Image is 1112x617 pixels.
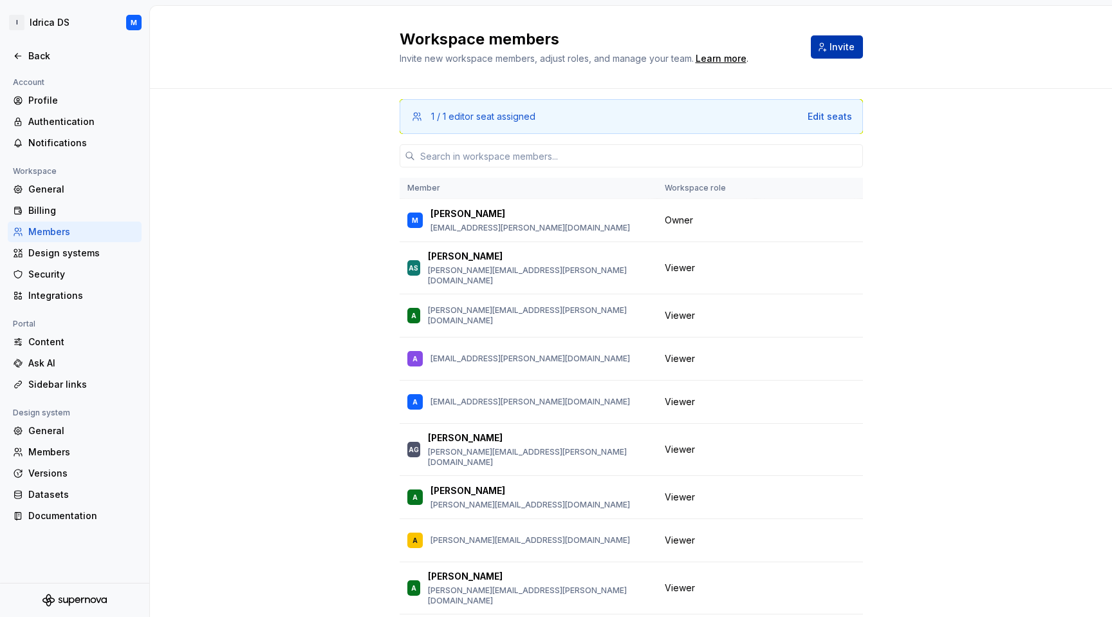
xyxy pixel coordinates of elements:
div: A [412,395,418,408]
div: 1 / 1 editor seat assigned [431,110,535,123]
p: [PERSON_NAME] [431,207,505,220]
p: [PERSON_NAME] [431,484,505,497]
div: General [28,183,136,196]
button: IIdrica DSM [3,8,147,37]
div: Members [28,225,136,238]
span: Viewer [665,443,695,456]
a: Profile [8,90,142,111]
p: [EMAIL_ADDRESS][PERSON_NAME][DOMAIN_NAME] [431,397,630,407]
span: Viewer [665,491,695,504]
div: Datasets [28,488,136,501]
div: Documentation [28,509,136,522]
p: [PERSON_NAME][EMAIL_ADDRESS][DOMAIN_NAME] [431,500,630,510]
div: AS [409,261,418,274]
div: Idrica DS [30,16,69,29]
a: General [8,421,142,441]
p: [PERSON_NAME] [428,250,503,263]
a: Learn more [696,52,746,65]
a: Members [8,222,142,242]
span: . [694,54,748,64]
span: Viewer [665,309,695,322]
p: [PERSON_NAME] [428,570,503,583]
div: A [412,352,418,365]
a: Datasets [8,484,142,505]
div: Versions [28,467,136,480]
div: Back [28,50,136,62]
div: A [412,534,418,547]
a: General [8,179,142,200]
span: Owner [665,214,693,227]
a: Integrations [8,285,142,306]
a: Ask AI [8,353,142,374]
div: A [412,491,418,504]
a: Billing [8,200,142,221]
th: Member [400,178,657,199]
span: Viewer [665,261,695,274]
div: Authentication [28,115,136,128]
a: Versions [8,463,142,484]
a: Design systems [8,243,142,263]
input: Search in workspace members... [415,144,863,167]
div: Notifications [28,137,136,149]
div: Security [28,268,136,281]
a: Notifications [8,133,142,153]
a: Security [8,264,142,285]
span: Invite new workspace members, adjust roles, and manage your team. [400,53,694,64]
p: [EMAIL_ADDRESS][PERSON_NAME][DOMAIN_NAME] [431,223,630,233]
span: Viewer [665,582,695,594]
div: A [411,309,416,322]
div: General [28,424,136,437]
div: Profile [28,94,136,107]
div: I [9,15,24,30]
span: Viewer [665,395,695,408]
a: Content [8,332,142,352]
div: Billing [28,204,136,217]
div: M [131,17,137,28]
div: AG [409,443,419,456]
p: [PERSON_NAME][EMAIL_ADDRESS][DOMAIN_NAME] [431,535,630,546]
th: Workspace role [657,178,755,199]
div: Sidebar links [28,378,136,391]
p: [PERSON_NAME][EMAIL_ADDRESS][PERSON_NAME][DOMAIN_NAME] [428,265,649,286]
div: Portal [8,316,41,332]
div: Workspace [8,164,62,179]
a: Sidebar links [8,374,142,395]
span: Viewer [665,534,695,547]
a: Documentation [8,506,142,526]
p: [PERSON_NAME][EMAIL_ADDRESS][PERSON_NAME][DOMAIN_NAME] [428,305,649,326]
p: [PERSON_NAME] [428,432,503,444]
h2: Workspace members [400,29,795,50]
a: Authentication [8,111,142,132]
div: Integrations [28,289,136,302]
button: Invite [811,35,863,59]
div: Account [8,75,50,90]
p: [EMAIL_ADDRESS][PERSON_NAME][DOMAIN_NAME] [431,354,630,364]
p: [PERSON_NAME][EMAIL_ADDRESS][PERSON_NAME][DOMAIN_NAME] [428,447,649,468]
div: Design systems [28,247,136,260]
span: Viewer [665,352,695,365]
span: Invite [829,41,855,53]
div: Content [28,336,136,348]
div: Design system [8,405,75,421]
div: A [411,582,416,594]
a: Members [8,442,142,462]
svg: Supernova Logo [42,594,107,607]
div: M [412,214,418,227]
a: Back [8,46,142,66]
button: Edit seats [808,110,852,123]
div: Ask AI [28,357,136,370]
div: Members [28,446,136,459]
p: [PERSON_NAME][EMAIL_ADDRESS][PERSON_NAME][DOMAIN_NAME] [428,585,649,606]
